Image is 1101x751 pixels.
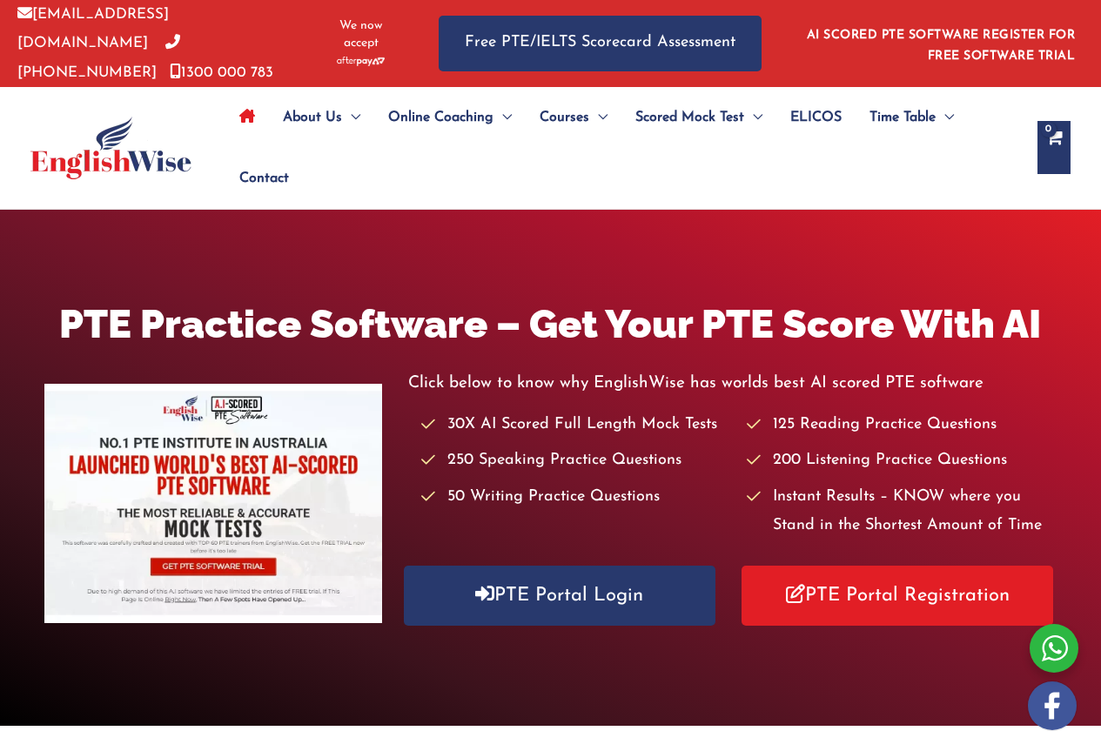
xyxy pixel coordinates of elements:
[283,87,342,148] span: About Us
[747,483,1057,541] li: Instant Results – KNOW where you Stand in the Shortest Amount of Time
[747,411,1057,439] li: 125 Reading Practice Questions
[404,566,715,626] a: PTE Portal Login
[239,148,289,209] span: Contact
[747,446,1057,475] li: 200 Listening Practice Questions
[342,87,360,148] span: Menu Toggle
[388,87,493,148] span: Online Coaching
[374,87,526,148] a: Online CoachingMenu Toggle
[439,16,762,70] a: Free PTE/IELTS Scorecard Assessment
[421,411,731,439] li: 30X AI Scored Full Length Mock Tests
[869,87,936,148] span: Time Table
[326,17,395,52] span: We now accept
[170,65,273,80] a: 1300 000 783
[17,7,169,50] a: [EMAIL_ADDRESS][DOMAIN_NAME]
[225,87,1020,209] nav: Site Navigation: Main Menu
[1028,681,1077,730] img: white-facebook.png
[493,87,512,148] span: Menu Toggle
[936,87,954,148] span: Menu Toggle
[408,369,1057,398] p: Click below to know why EnglishWise has worlds best AI scored PTE software
[17,36,180,79] a: [PHONE_NUMBER]
[269,87,374,148] a: About UsMenu Toggle
[807,29,1076,63] a: AI SCORED PTE SOFTWARE REGISTER FOR FREE SOFTWARE TRIAL
[44,297,1057,352] h1: PTE Practice Software – Get Your PTE Score With AI
[856,87,968,148] a: Time TableMenu Toggle
[421,483,731,512] li: 50 Writing Practice Questions
[776,87,856,148] a: ELICOS
[225,148,289,209] a: Contact
[742,566,1053,626] a: PTE Portal Registration
[526,87,621,148] a: CoursesMenu Toggle
[1037,121,1071,174] a: View Shopping Cart, empty
[30,117,191,179] img: cropped-ew-logo
[421,446,731,475] li: 250 Speaking Practice Questions
[744,87,762,148] span: Menu Toggle
[337,57,385,66] img: Afterpay-Logo
[796,15,1084,71] aside: Header Widget 1
[635,87,744,148] span: Scored Mock Test
[589,87,608,148] span: Menu Toggle
[790,87,842,148] span: ELICOS
[540,87,589,148] span: Courses
[621,87,776,148] a: Scored Mock TestMenu Toggle
[44,384,382,623] img: pte-institute-main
